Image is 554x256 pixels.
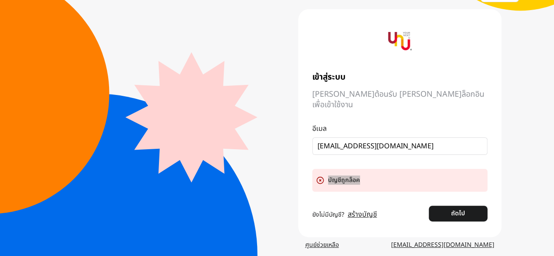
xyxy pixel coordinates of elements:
[348,209,377,220] a: สร้างบัญชี
[384,237,501,253] a: [EMAIL_ADDRESS][DOMAIN_NAME]
[318,141,475,151] input: อีเมล
[312,123,487,134] p: อีเมล
[429,206,487,221] button: ถัดไป
[312,210,344,219] span: ยังไม่มีบัญชี?
[298,237,346,253] a: ศูนย์ช่วยเหลือ
[312,89,487,110] span: [PERSON_NAME]ต้อนรับ [PERSON_NAME]ล็อกอินเพื่อเข้าใช้งาน
[312,169,487,192] div: บัญชีถูกล็อค
[388,29,412,53] img: yournextu-logo-vertical-compact-v2.png
[312,72,487,82] span: เข้าสู่ระบบ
